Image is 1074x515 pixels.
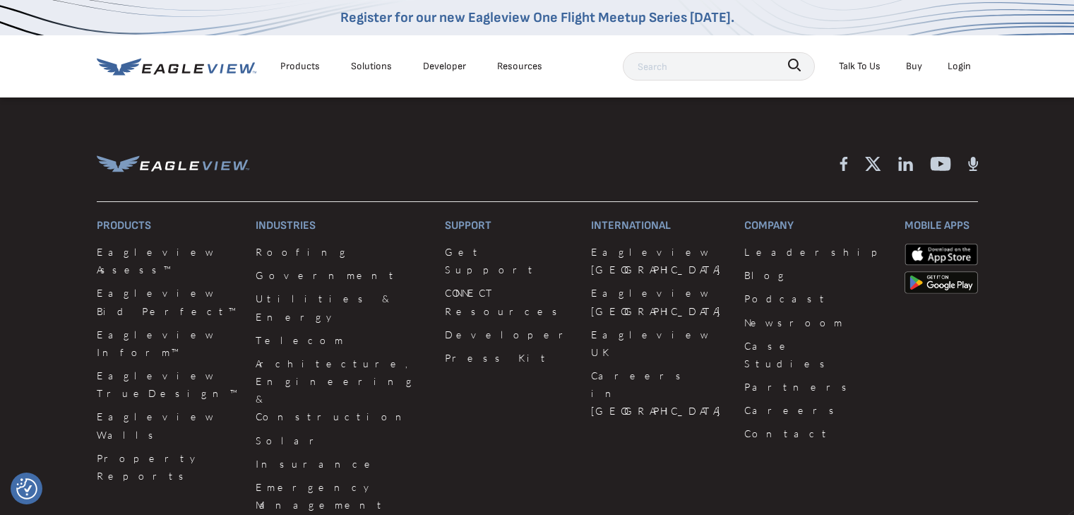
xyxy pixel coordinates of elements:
a: Buy [906,57,922,75]
a: CONNECT Resources [445,284,574,319]
a: Eagleview Walls [97,408,239,443]
button: Consent Preferences [16,478,37,499]
a: Newsroom [744,314,887,331]
h3: Support [445,219,574,232]
a: Emergency Management [256,478,428,514]
a: Podcast [744,290,887,307]
a: Case Studies [744,337,887,372]
a: Get Support [445,243,574,278]
a: Eagleview UK [591,326,727,361]
a: Telecom [256,331,428,349]
a: Contact [744,425,887,442]
a: Insurance [256,455,428,473]
a: Register for our new Eagleview One Flight Meetup Series [DATE]. [340,9,734,26]
a: Utilities & Energy [256,290,428,325]
div: Products [280,57,320,75]
a: Government [256,266,428,284]
a: Architecture, Engineering & Construction [256,355,428,426]
h3: International [591,219,727,232]
img: Revisit consent button [16,478,37,499]
a: Developer [423,57,466,75]
a: Property Reports [97,449,239,485]
a: Developer [445,326,574,343]
a: Partners [744,378,887,396]
a: Careers [744,401,887,419]
a: Eagleview Bid Perfect™ [97,284,239,319]
a: Eagleview [GEOGRAPHIC_DATA] [591,243,727,278]
img: google-play-store_b9643a.png [905,271,978,294]
h3: Products [97,219,239,232]
input: Search [623,52,815,81]
img: apple-app-store.png [905,243,978,266]
a: Solar [256,432,428,449]
div: Solutions [351,57,392,75]
a: Eagleview Inform™ [97,326,239,361]
a: Press Kit [445,349,574,367]
a: Eagleview Assess™ [97,243,239,278]
h3: Mobile Apps [905,219,978,232]
a: Leadership [744,243,887,261]
a: Blog [744,266,887,284]
h3: Industries [256,219,428,232]
h3: Company [744,219,887,232]
a: Eagleview [GEOGRAPHIC_DATA] [591,284,727,319]
a: Eagleview TrueDesign™ [97,367,239,402]
div: Login [948,57,971,75]
div: Talk To Us [839,57,881,75]
a: Roofing [256,243,428,261]
a: Careers in [GEOGRAPHIC_DATA] [591,367,727,420]
div: Resources [497,57,542,75]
